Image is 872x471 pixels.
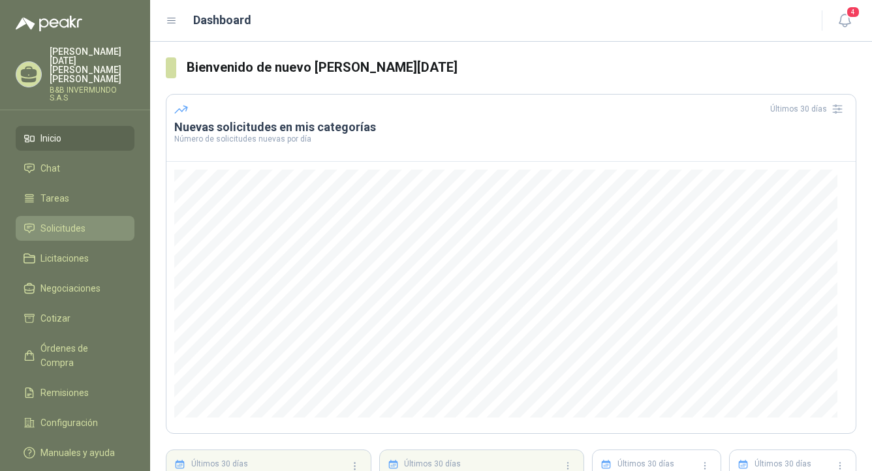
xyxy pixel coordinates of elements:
[755,458,811,470] p: Últimos 30 días
[16,186,134,211] a: Tareas
[617,458,674,470] p: Últimos 30 días
[50,86,134,102] p: B&B INVERMUNDO S.A.S
[16,246,134,271] a: Licitaciones
[770,99,848,119] div: Últimos 30 días
[174,135,848,143] p: Número de solicitudes nuevas por día
[40,311,70,326] span: Cotizar
[187,57,856,78] h3: Bienvenido de nuevo [PERSON_NAME][DATE]
[40,341,122,370] span: Órdenes de Compra
[16,216,134,241] a: Solicitudes
[40,251,89,266] span: Licitaciones
[40,191,69,205] span: Tareas
[193,11,251,29] h1: Dashboard
[40,131,61,145] span: Inicio
[16,440,134,465] a: Manuales y ayuda
[40,161,60,175] span: Chat
[40,446,115,460] span: Manuales y ayuda
[846,6,860,18] span: 4
[40,221,86,235] span: Solicitudes
[16,336,134,375] a: Órdenes de Compra
[174,119,848,135] h3: Nuevas solicitudes en mis categorías
[16,156,134,181] a: Chat
[833,9,856,33] button: 4
[191,458,248,470] p: Últimos 30 días
[16,306,134,331] a: Cotizar
[16,410,134,435] a: Configuración
[40,416,98,430] span: Configuración
[16,126,134,151] a: Inicio
[16,16,82,31] img: Logo peakr
[50,47,134,84] p: [PERSON_NAME][DATE] [PERSON_NAME] [PERSON_NAME]
[16,380,134,405] a: Remisiones
[40,386,89,400] span: Remisiones
[16,276,134,301] a: Negociaciones
[404,458,461,470] p: Últimos 30 días
[40,281,101,296] span: Negociaciones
